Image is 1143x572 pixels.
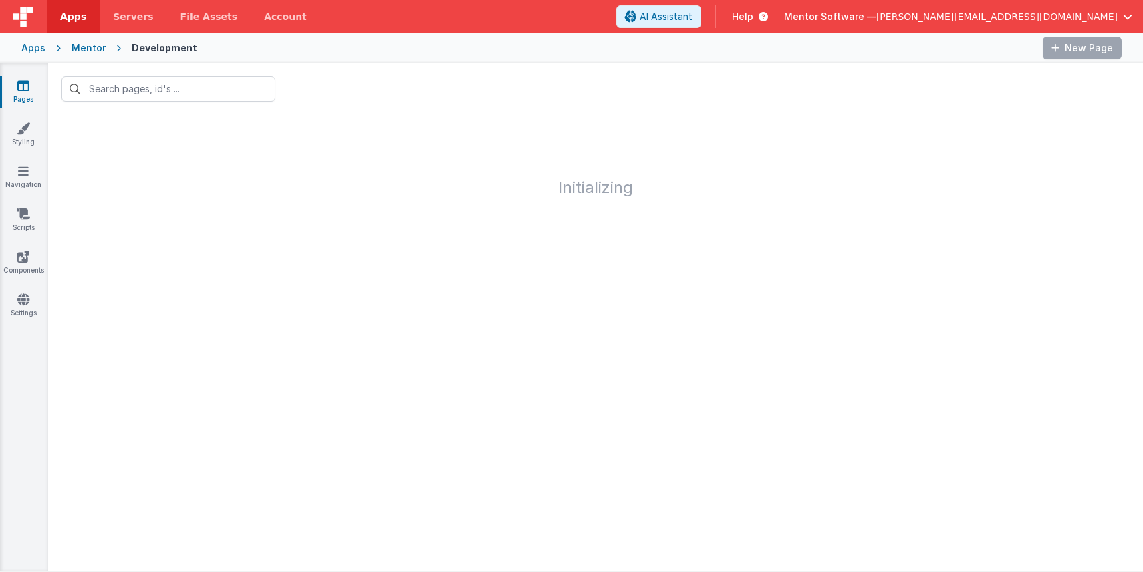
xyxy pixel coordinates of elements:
span: Mentor Software — [784,10,876,23]
div: Apps [21,41,45,55]
button: Mentor Software — [PERSON_NAME][EMAIL_ADDRESS][DOMAIN_NAME] [784,10,1132,23]
span: Help [732,10,753,23]
span: Apps [60,10,86,23]
div: Development [132,41,197,55]
div: Mentor [72,41,106,55]
span: AI Assistant [640,10,692,23]
button: New Page [1043,37,1122,59]
input: Search pages, id's ... [61,76,275,102]
h1: Initializing [48,115,1143,196]
span: Servers [113,10,153,23]
button: AI Assistant [616,5,701,28]
span: [PERSON_NAME][EMAIL_ADDRESS][DOMAIN_NAME] [876,10,1118,23]
span: File Assets [180,10,238,23]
